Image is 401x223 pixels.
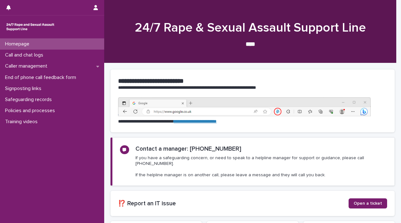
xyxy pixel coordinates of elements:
[3,75,81,81] p: End of phone call feedback form
[135,155,387,178] p: If you have a safeguarding concern, or need to speak to a helpline manager for support or guidanc...
[118,97,371,116] img: https%3A%2F%2Fcdn.document360.io%2F0deca9d6-0dac-4e56-9e8f-8d9979bfce0e%2FImages%2FDocumentation%...
[3,63,52,69] p: Caller management
[349,198,387,208] a: Open a ticket
[5,21,56,33] img: rhQMoQhaT3yELyF149Cw
[3,97,57,103] p: Safeguarding records
[118,200,349,207] h2: ⁉️ Report an IT issue
[3,108,60,114] p: Policies and processes
[111,20,390,35] h1: 24/7 Rape & Sexual Assault Support Line
[3,119,43,125] p: Training videos
[3,52,48,58] p: Call and chat logs
[354,201,382,206] span: Open a ticket
[3,86,46,92] p: Signposting links
[3,41,34,47] p: Homepage
[135,145,241,153] h2: Contact a manager: [PHONE_NUMBER]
